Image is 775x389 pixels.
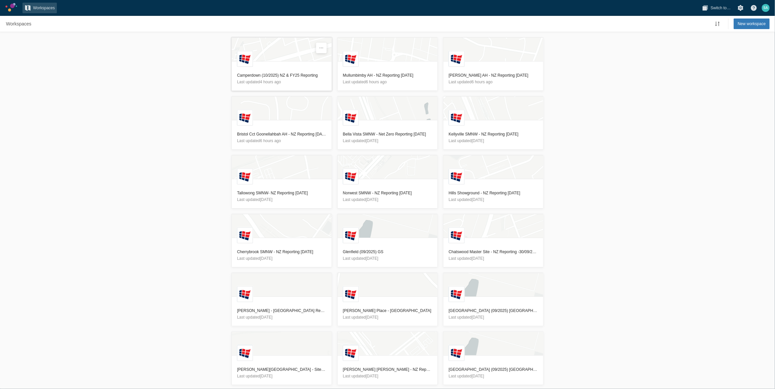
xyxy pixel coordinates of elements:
[4,19,33,29] nav: Breadcrumb
[443,155,544,209] a: LLandcom logoHills Showground - NZ Reporting [DATE]Last updated[DATE]
[449,137,538,144] p: Last updated [DATE]
[443,214,544,267] a: LLandcom logoChatswood Master Site - NZ Reporting -30/09/2025Last updated[DATE]
[337,214,438,267] a: LLandcom logoGlenfield (09/2025) GSLast updated[DATE]
[711,5,731,11] span: Switch to…
[237,131,326,137] h3: Bristol Cct Goonellahbah AH - NZ Reporting [DATE]
[337,155,438,209] a: LLandcom logoNorwest SMNW - NZ Reporting [DATE]Last updated[DATE]
[343,314,432,321] p: Last updated [DATE]
[237,79,326,85] p: Last updated 4 hours ago
[449,249,538,255] h3: Chatswood Master Site - NZ Reporting -30/09/2025
[343,169,359,184] div: L
[337,273,438,326] a: LLandcom logo[PERSON_NAME] Place - [GEOGRAPHIC_DATA]Last updated[DATE]
[343,131,432,137] h3: Bella Vista SMNW - Net Zero Reporting [DATE]
[343,196,432,203] p: Last updated [DATE]
[734,19,770,29] button: New workspace
[449,79,538,85] p: Last updated 6 hours ago
[337,37,438,91] a: LLandcom logoMullumbimby AH - NZ Reporting [DATE]Last updated6 hours ago
[237,249,326,255] h3: Cherrybrook SMNW - NZ Reporting [DATE]
[449,307,538,314] h3: [GEOGRAPHIC_DATA] (09/2025) [GEOGRAPHIC_DATA] & FY25 Reporting
[343,366,432,373] h3: [PERSON_NAME] [PERSON_NAME] - NZ Reporting [DATE]
[237,373,326,379] p: Last updated [DATE]
[449,72,538,79] h3: [PERSON_NAME] AH - NZ Reporting [DATE]
[231,214,332,267] a: LLandcom logoCherrybrook SMNW - NZ Reporting [DATE]Last updated[DATE]
[343,255,432,262] p: Last updated [DATE]
[237,286,253,302] div: L
[237,227,253,243] div: L
[231,96,332,150] a: LLandcom logoBristol Cct Goonellahbah AH - NZ Reporting [DATE]Last updated6 hours ago
[343,190,432,196] h3: Norwest SMNW - NZ Reporting [DATE]
[337,96,438,150] a: LLandcom logoBella Vista SMNW - Net Zero Reporting [DATE]Last updated[DATE]
[449,190,538,196] h3: Hills Showground - NZ Reporting [DATE]
[449,255,538,262] p: Last updated [DATE]
[343,345,359,361] div: L
[449,345,465,361] div: L
[237,345,253,361] div: L
[449,110,465,126] div: L
[237,169,253,184] div: L
[343,137,432,144] p: Last updated [DATE]
[343,51,359,67] div: L
[237,366,326,373] h3: [PERSON_NAME][GEOGRAPHIC_DATA] - Site 7, 8 and 9 - NZ Reporting - [DATE]
[449,131,538,137] h3: Kellyville SMNW - NZ Reporting [DATE]
[231,37,332,91] a: LLandcom logoCamperdown (10/2025) NZ & FY25 ReportingLast updated4 hours ago
[443,273,544,326] a: LLandcom logo[GEOGRAPHIC_DATA] (09/2025) [GEOGRAPHIC_DATA] & FY25 ReportingLast updated[DATE]
[343,79,432,85] p: Last updated 6 hours ago
[343,307,432,314] h3: [PERSON_NAME] Place - [GEOGRAPHIC_DATA]
[449,51,465,67] div: L
[237,314,326,321] p: Last updated [DATE]
[343,227,359,243] div: L
[237,110,253,126] div: L
[343,373,432,379] p: Last updated [DATE]
[449,196,538,203] p: Last updated [DATE]
[449,286,465,302] div: L
[443,96,544,150] a: LLandcom logoKellyville SMNW - NZ Reporting [DATE]Last updated[DATE]
[449,227,465,243] div: L
[449,169,465,184] div: L
[237,72,326,79] h3: Camperdown (10/2025) NZ & FY25 Reporting
[443,37,544,91] a: LLandcom logo[PERSON_NAME] AH - NZ Reporting [DATE]Last updated6 hours ago
[738,20,766,27] span: New workspace
[231,155,332,209] a: LLandcom logoTallowong SMNW- NZ Reporting [DATE]Last updated[DATE]
[6,20,31,27] span: Workspaces
[449,314,538,321] p: Last updated [DATE]
[762,4,770,12] div: SA
[237,51,253,67] div: L
[231,273,332,326] a: LLandcom logo[PERSON_NAME] - [GEOGRAPHIC_DATA] Reporting - [DATE]Last updated[DATE]
[237,196,326,203] p: Last updated [DATE]
[237,255,326,262] p: Last updated [DATE]
[337,331,438,385] a: LLandcom logo[PERSON_NAME] [PERSON_NAME] - NZ Reporting [DATE]Last updated[DATE]
[4,19,33,29] a: Workspaces
[449,366,538,373] h3: [GEOGRAPHIC_DATA] (09/2025) [GEOGRAPHIC_DATA] & FY25 Reporting (Created for 5200 DW)
[449,373,538,379] p: Last updated [DATE]
[700,3,733,13] button: Switch to…
[343,110,359,126] div: L
[231,331,332,385] a: LLandcom logo[PERSON_NAME][GEOGRAPHIC_DATA] - Site 7, 8 and 9 - NZ Reporting - [DATE]Last updated...
[33,5,55,11] span: Workspaces
[237,137,326,144] p: Last updated 6 hours ago
[443,331,544,385] a: LLandcom logo[GEOGRAPHIC_DATA] (09/2025) [GEOGRAPHIC_DATA] & FY25 Reporting (Created for 5200 DW)...
[237,190,326,196] h3: Tallowong SMNW- NZ Reporting [DATE]
[343,286,359,302] div: L
[237,307,326,314] h3: [PERSON_NAME] - [GEOGRAPHIC_DATA] Reporting - [DATE]
[343,249,432,255] h3: Glenfield (09/2025) GS
[343,72,432,79] h3: Mullumbimby AH - NZ Reporting [DATE]
[22,3,57,13] a: Workspaces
